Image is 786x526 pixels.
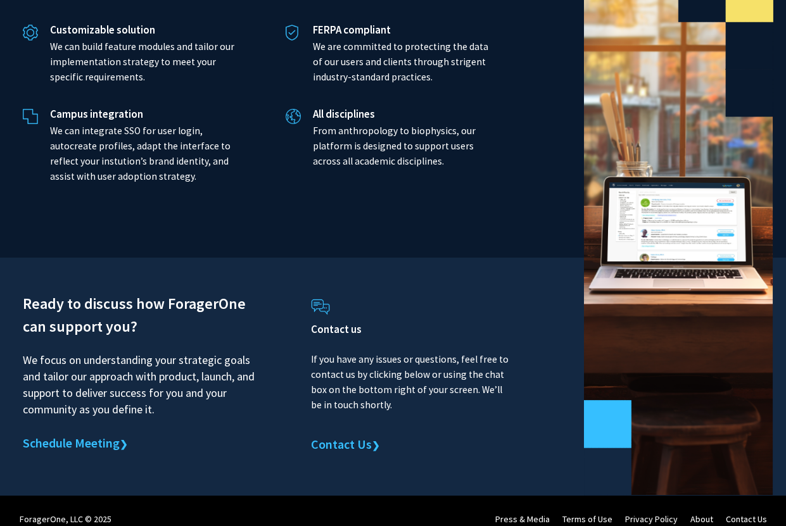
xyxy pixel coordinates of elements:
[313,108,497,120] h5: All disciplines
[313,39,497,85] p: We are committed to protecting the data of our users and clients through strigent industry-standa...
[50,123,234,184] p: We can integrate SSO for user login, autocreate profiles, adapt the interface to reflect your ins...
[372,439,380,451] span: ❯
[311,323,510,335] h4: Contact us
[690,513,713,525] a: About
[10,469,54,517] iframe: Chat
[625,513,678,525] a: Privacy Policy
[311,341,510,413] p: If you have any issues or questions, feel free to contact us by clicking below or using the chat ...
[23,434,128,453] a: Schedule Meeting❯
[50,39,234,85] p: We can build feature modules and tailor our implementation strategy to meet your specific require...
[495,513,550,525] a: Press & Media
[562,513,612,525] a: Terms of Use
[311,435,380,454] a: Contact Us❯
[23,343,257,418] p: We focus on understanding your strategic goals and tailor our approach with product, launch, and ...
[313,23,497,36] h5: FERPA compliant
[23,292,257,338] h2: Ready to discuss how ForagerOne can support you?
[120,438,128,450] span: ❯
[50,23,234,36] h5: Customizable solution
[50,108,234,120] h5: Campus integration
[311,299,330,315] img: Contact Us icon
[726,513,767,525] a: Contact Us
[313,123,497,169] p: From anthropology to biophysics, our platform is designed to support users across all academic di...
